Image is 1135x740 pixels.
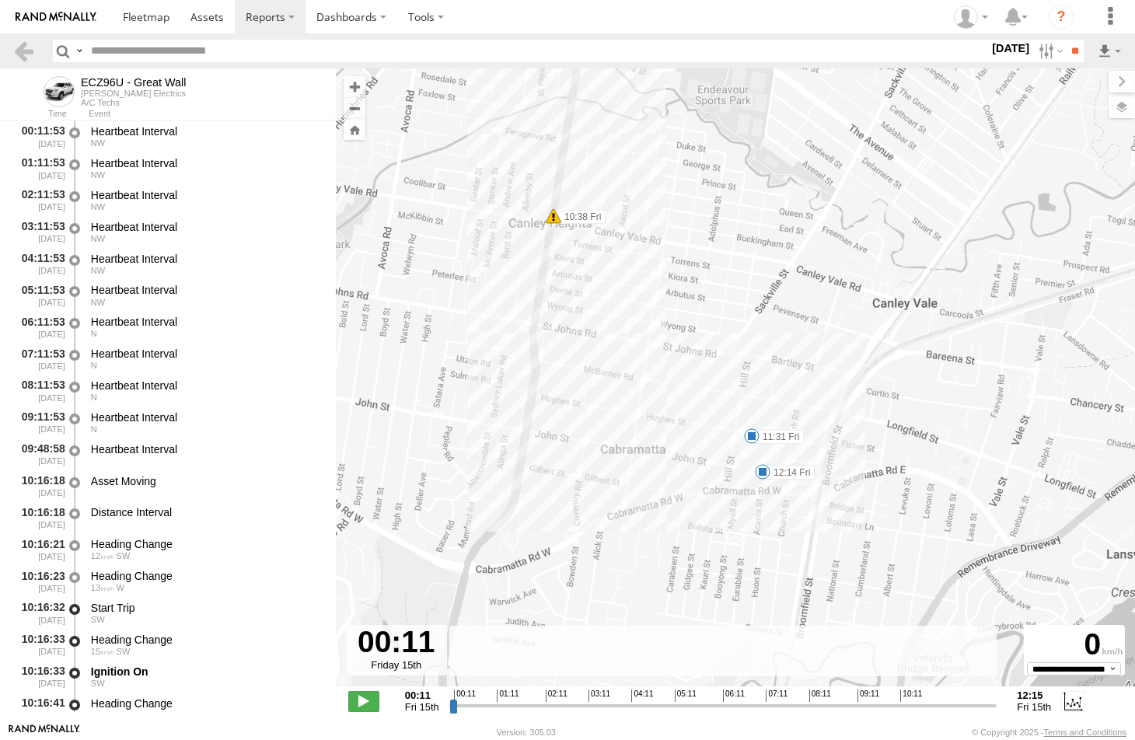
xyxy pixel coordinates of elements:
[16,12,96,23] img: rand-logo.svg
[91,234,105,243] span: Heading: 316
[1049,5,1074,30] i: ?
[752,430,804,444] label: 11:31 Fri
[344,97,365,119] button: Zoom out
[91,347,321,361] div: Heartbeat Interval
[91,679,105,688] span: Heading: 209
[1032,40,1066,62] label: Search Filter Options
[497,689,519,702] span: 01:11
[91,583,114,592] span: 13
[91,252,321,266] div: Heartbeat Interval
[405,689,439,701] strong: 00:11
[91,424,97,434] span: Heading: 12
[91,298,105,307] span: Heading: 316
[91,283,321,297] div: Heartbeat Interval
[91,551,114,560] span: 12
[91,379,321,393] div: Heartbeat Interval
[89,110,336,118] div: Event
[12,281,67,310] div: 05:11:53 [DATE]
[809,689,831,702] span: 08:11
[81,98,186,107] div: A/C Techs
[12,218,67,246] div: 03:11:53 [DATE]
[81,76,186,89] div: ECZ96U - Great Wall - View Asset History
[1096,40,1123,62] label: Export results as...
[91,410,321,424] div: Heartbeat Interval
[12,567,67,595] div: 10:16:23 [DATE]
[91,615,105,624] span: Heading: 209
[91,220,321,234] div: Heartbeat Interval
[9,724,80,740] a: Visit our Website
[81,89,186,98] div: [PERSON_NAME] Electrics
[12,154,67,183] div: 01:11:53 [DATE]
[12,599,67,627] div: 10:16:32 [DATE]
[91,537,321,551] div: Heading Change
[588,689,610,702] span: 03:11
[91,170,105,180] span: Heading: 316
[12,40,35,62] a: Back to previous Page
[989,40,1032,57] label: [DATE]
[91,202,105,211] span: Heading: 316
[12,122,67,151] div: 00:11:53 [DATE]
[12,440,67,469] div: 09:48:58 [DATE]
[675,689,697,702] span: 05:11
[12,408,67,437] div: 09:11:53 [DATE]
[497,728,556,737] div: Version: 305.03
[91,138,105,148] span: Heading: 316
[12,186,67,215] div: 02:11:53 [DATE]
[348,691,379,711] label: Play/Stop
[91,266,105,275] span: Heading: 316
[12,376,67,405] div: 08:11:53 [DATE]
[900,689,922,702] span: 10:11
[972,728,1126,737] div: © Copyright 2025 -
[12,250,67,278] div: 04:11:53 [DATE]
[91,633,321,647] div: Heading Change
[554,210,606,224] label: 10:38 Fri
[1017,689,1051,701] strong: 12:15
[948,5,994,29] div: Nicole Hunt
[117,551,131,560] span: Heading: 242
[405,701,439,713] span: Fri 15th Aug 2025
[117,647,131,656] span: Heading: 234
[12,110,67,118] div: Time
[723,689,745,702] span: 06:11
[91,188,321,202] div: Heartbeat Interval
[12,472,67,501] div: 10:16:18 [DATE]
[91,665,321,679] div: Ignition On
[91,696,321,710] div: Heading Change
[91,569,321,583] div: Heading Change
[91,442,321,456] div: Heartbeat Interval
[91,474,321,488] div: Asset Moving
[91,601,321,615] div: Start Trip
[12,630,67,659] div: 10:16:33 [DATE]
[91,505,321,519] div: Distance Interval
[12,662,67,691] div: 10:16:33 [DATE]
[91,710,99,720] span: Heading: 254
[12,535,67,564] div: 10:16:21 [DATE]
[454,689,476,702] span: 00:11
[12,504,67,532] div: 10:16:18 [DATE]
[117,583,124,592] span: Heading: 276
[631,689,653,702] span: 04:11
[91,361,97,370] span: Heading: 12
[91,124,321,138] div: Heartbeat Interval
[1017,701,1051,713] span: Fri 15th Aug 2025
[546,689,567,702] span: 02:11
[91,329,97,338] span: Heading: 12
[344,76,365,97] button: Zoom in
[1026,627,1123,662] div: 0
[91,156,321,170] div: Heartbeat Interval
[12,312,67,341] div: 06:11:53 [DATE]
[857,689,879,702] span: 09:11
[91,647,114,656] span: 15
[763,466,815,480] label: 12:14 Fri
[344,119,365,140] button: Zoom Home
[91,315,321,329] div: Heartbeat Interval
[1044,728,1126,737] a: Terms and Conditions
[766,689,788,702] span: 07:11
[73,40,86,62] label: Search Query
[91,393,97,402] span: Heading: 12
[12,344,67,373] div: 07:11:53 [DATE]
[12,694,67,723] div: 10:16:41 [DATE]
